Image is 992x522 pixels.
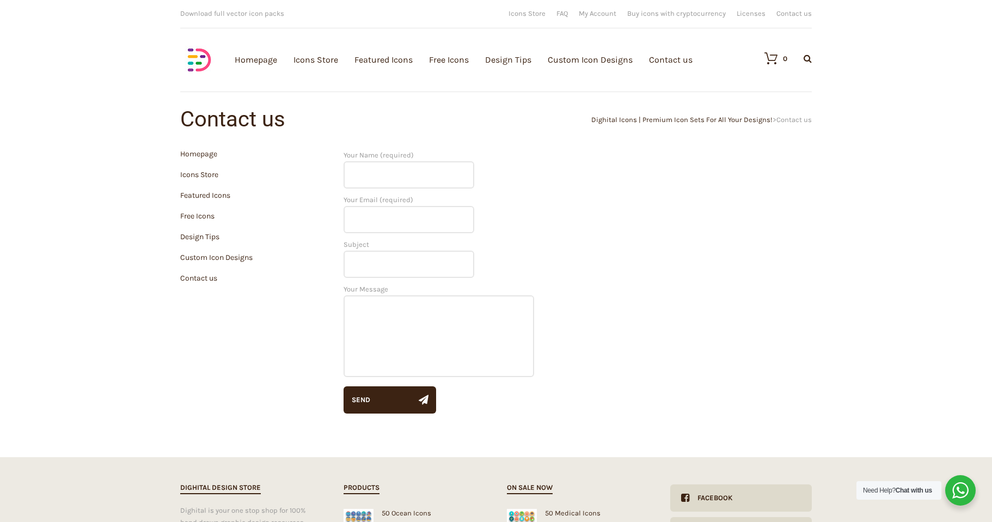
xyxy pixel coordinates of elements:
[754,52,787,65] a: 0
[776,116,812,124] span: Contact us
[344,206,474,233] input: Your Email (required)
[180,253,253,262] a: Custom Icon Designs
[344,240,474,269] label: Subject
[496,116,812,123] div: >
[344,509,485,517] div: 50 Ocean Icons
[180,149,217,159] a: Homepage
[737,10,766,17] a: Licenses
[509,10,546,17] a: Icons Store
[344,151,474,179] label: Your Name (required)
[344,386,436,414] button: Send
[507,482,553,494] h2: On sale now
[591,116,773,124] a: Dighital Icons | Premium Icon Sets For All Your Designs!
[344,251,474,278] input: Subject
[776,10,812,17] a: Contact us
[783,55,787,62] div: 0
[344,482,379,494] h2: Products
[180,211,215,221] a: Free Icons
[180,482,261,494] h2: Dighital Design Store
[344,149,812,386] form: Contact form
[896,487,932,494] strong: Chat with us
[689,484,733,512] div: Facebook
[180,9,284,17] span: Download full vector icon packs
[344,285,534,384] label: Your Message
[556,10,568,17] a: FAQ
[180,232,219,241] a: Design Tips
[180,191,230,200] a: Featured Icons
[352,386,370,414] div: Send
[180,108,496,130] h1: Contact us
[863,487,932,494] span: Need Help?
[670,484,812,512] a: Facebook
[507,509,648,517] div: 50 Medical Icons
[627,10,726,17] a: Buy icons with cryptocurrency
[344,196,474,224] label: Your Email (required)
[344,295,534,377] textarea: Your Message
[180,170,218,179] a: Icons Store
[344,161,474,189] input: Your Name (required)
[579,10,616,17] a: My Account
[180,274,217,283] a: Contact us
